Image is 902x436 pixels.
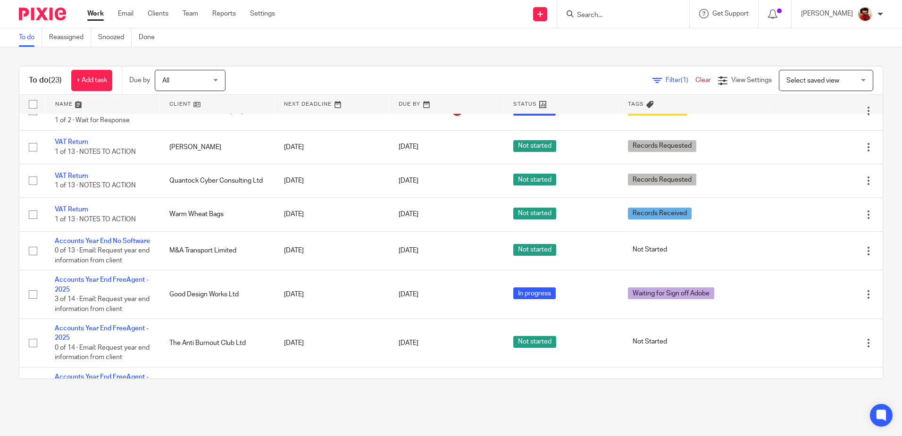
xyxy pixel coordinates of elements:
td: The Anti Burnout Club Ltd [160,319,275,368]
span: [DATE] [399,144,418,151]
span: (23) [49,76,62,84]
a: Clients [148,9,168,18]
input: Search [576,11,661,20]
span: [DATE] [399,340,418,346]
span: Records Received [628,208,692,219]
span: [DATE] [399,108,418,114]
a: Team [183,9,198,18]
a: Approaching Year End Ltd Co Email [55,98,142,114]
td: [DATE] [275,198,389,231]
a: Accounts Year End FreeAgent - 2025 [55,325,149,341]
td: Good Design Works Ltd [160,270,275,319]
td: DES Electrical Services Ltd [160,367,275,416]
td: Quantock Cyber Consulting Ltd [160,164,275,198]
td: [PERSON_NAME] [160,130,275,164]
span: 1 of 13 · NOTES TO ACTION [55,216,136,223]
span: All [162,77,169,84]
span: [DATE] [399,177,418,184]
p: Due by [129,75,150,85]
a: Snoozed [98,28,132,47]
span: Select saved view [786,77,839,84]
td: [DATE] [275,231,389,270]
a: Clear [695,77,711,84]
a: VAT Return [55,206,88,213]
span: Not started [513,140,556,152]
a: Reports [212,9,236,18]
a: VAT Return [55,173,88,179]
td: [DATE] [275,164,389,198]
td: [DATE] [275,367,389,416]
img: Pixie [19,8,66,20]
span: In progress [513,287,556,299]
span: 1 of 13 · NOTES TO ACTION [55,149,136,155]
a: VAT Return [55,139,88,145]
span: View Settings [731,77,772,84]
span: Not started [513,336,556,348]
a: Accounts Year End FreeAgent - 2025 [55,277,149,293]
td: [DATE] [275,130,389,164]
span: Get Support [712,10,749,17]
a: Accounts Year End FreeAgent - 2025 [55,374,149,390]
span: Not started [513,208,556,219]
span: 0 of 14 · Email: Request year end information from client [55,344,150,361]
a: Settings [250,9,275,18]
td: Warm Wheat Bags [160,198,275,231]
span: Tags [628,101,644,107]
span: Not started [513,244,556,256]
span: 1 of 13 · NOTES TO ACTION [55,182,136,189]
a: To do [19,28,42,47]
span: Not Started [628,336,672,348]
span: Records Requested [628,174,696,185]
td: [DATE] [275,319,389,368]
a: + Add task [71,70,112,91]
span: [DATE] [399,291,418,298]
span: [DATE] [399,211,418,218]
span: Not Started [628,244,672,256]
h1: To do [29,75,62,85]
span: 1 of 2 · Wait for Response [55,117,130,124]
a: Email [118,9,134,18]
span: Records Requested [628,140,696,152]
p: [PERSON_NAME] [801,9,853,18]
span: Waiting for Sign off Adobe [628,287,714,299]
a: Accounts Year End No Software [55,238,150,244]
td: M&A Transport Limited [160,231,275,270]
span: Filter [666,77,695,84]
td: [DATE] [275,270,389,319]
a: Work [87,9,104,18]
span: [DATE] [399,248,418,254]
img: Phil%20Baby%20pictures%20(3).JPG [858,7,873,22]
span: (1) [681,77,688,84]
span: Not started [513,174,556,185]
span: 3 of 14 · Email: Request year end information from client [55,296,150,312]
span: 0 of 13 · Email: Request year end information from client [55,247,150,264]
a: Done [139,28,162,47]
a: Reassigned [49,28,91,47]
